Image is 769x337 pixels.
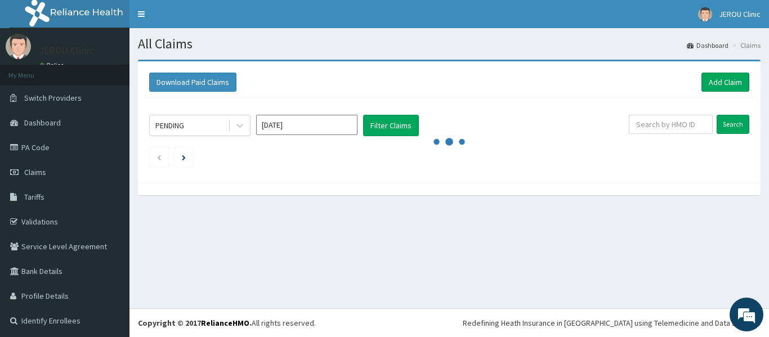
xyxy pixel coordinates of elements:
[256,115,357,135] input: Select Month and Year
[24,192,44,202] span: Tariffs
[432,125,466,159] svg: audio-loading
[719,9,761,19] span: JEROU Clinic
[701,73,749,92] a: Add Claim
[149,73,236,92] button: Download Paid Claims
[24,118,61,128] span: Dashboard
[730,41,761,50] li: Claims
[463,317,761,329] div: Redefining Heath Insurance in [GEOGRAPHIC_DATA] using Telemedicine and Data Science!
[717,115,749,134] input: Search
[155,120,184,131] div: PENDING
[138,37,761,51] h1: All Claims
[698,7,712,21] img: User Image
[629,115,713,134] input: Search by HMO ID
[6,34,31,59] img: User Image
[182,152,186,162] a: Next page
[363,115,419,136] button: Filter Claims
[24,93,82,103] span: Switch Providers
[24,167,46,177] span: Claims
[687,41,728,50] a: Dashboard
[157,152,162,162] a: Previous page
[39,61,66,69] a: Online
[138,318,252,328] strong: Copyright © 2017 .
[39,46,94,56] p: JEROU Clinic
[201,318,249,328] a: RelianceHMO
[129,308,769,337] footer: All rights reserved.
